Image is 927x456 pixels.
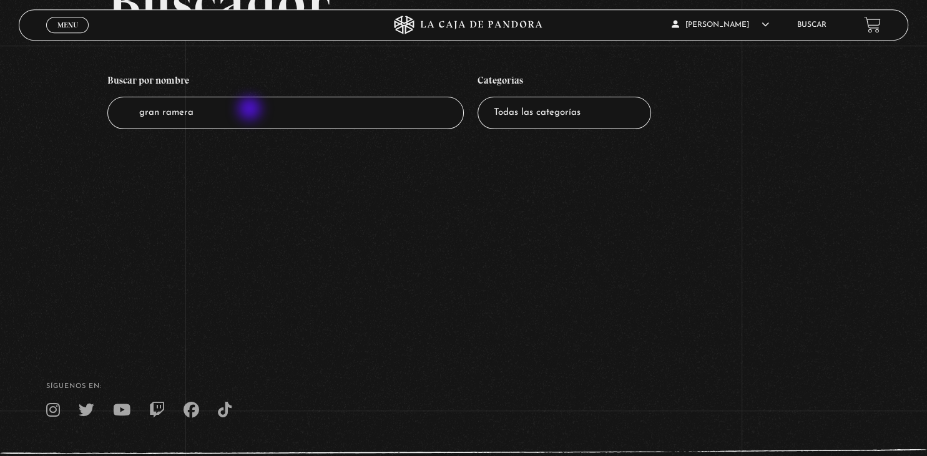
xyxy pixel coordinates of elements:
span: Cerrar [53,31,82,40]
h4: Categorías [478,68,651,97]
h4: Buscar por nombre [107,68,463,97]
a: View your shopping cart [864,16,881,33]
span: [PERSON_NAME] [672,21,769,29]
a: Buscar [797,21,826,29]
span: Menu [57,21,78,29]
h4: SÍguenos en: [46,383,881,390]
